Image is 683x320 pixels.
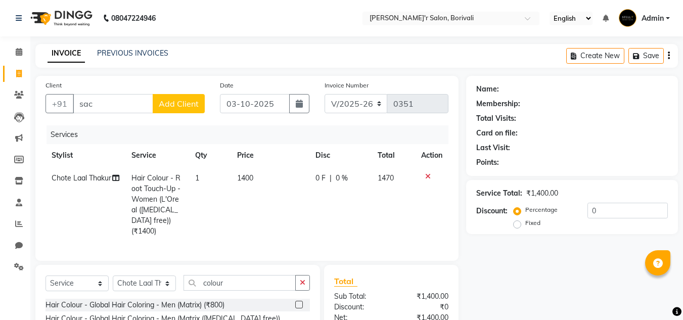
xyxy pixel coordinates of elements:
div: ₹0 [391,302,456,312]
div: Hair Colour - Global Hair Coloring - Men (Matrix) (₹800) [45,300,224,310]
span: Chote Laal Thakur [52,173,111,182]
span: Admin [642,13,664,24]
label: Fixed [525,218,540,227]
button: Create New [566,48,624,64]
div: ₹1,400.00 [526,188,558,199]
a: INVOICE [48,44,85,63]
th: Action [415,144,448,167]
label: Date [220,81,234,90]
button: Save [628,48,664,64]
div: Name: [476,84,499,95]
th: Stylist [45,144,125,167]
th: Total [372,144,416,167]
div: Service Total: [476,188,522,199]
div: Sub Total: [327,291,391,302]
th: Service [125,144,189,167]
div: Card on file: [476,128,518,139]
div: Discount: [327,302,391,312]
span: Total [334,276,357,287]
span: 0 F [315,173,326,184]
th: Price [231,144,309,167]
a: PREVIOUS INVOICES [97,49,168,58]
div: Points: [476,157,499,168]
span: Add Client [159,99,199,109]
span: | [330,173,332,184]
input: Search by Name/Mobile/Email/Code [73,94,153,113]
th: Disc [309,144,372,167]
span: 1400 [237,173,253,182]
span: 0 % [336,173,348,184]
span: 1 [195,173,199,182]
div: Services [47,125,456,144]
label: Invoice Number [325,81,369,90]
b: 08047224946 [111,4,156,32]
iframe: chat widget [641,280,673,310]
div: Last Visit: [476,143,510,153]
span: 1470 [378,173,394,182]
input: Search or Scan [184,275,296,291]
th: Qty [189,144,232,167]
div: Total Visits: [476,113,516,124]
img: logo [26,4,95,32]
button: Add Client [153,94,205,113]
button: +91 [45,94,74,113]
div: ₹1,400.00 [391,291,456,302]
img: Admin [619,9,636,27]
div: Discount: [476,206,508,216]
div: Membership: [476,99,520,109]
label: Percentage [525,205,558,214]
label: Client [45,81,62,90]
span: Hair Colour - Root Touch-Up - Women (L'Oreal ([MEDICAL_DATA] free)) (₹1400) [131,173,180,236]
